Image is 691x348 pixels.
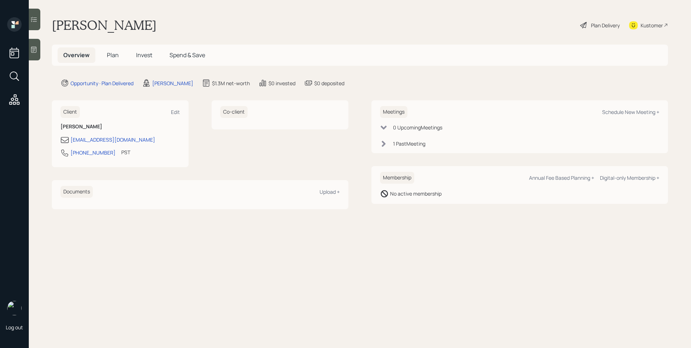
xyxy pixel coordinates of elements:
div: [EMAIL_ADDRESS][DOMAIN_NAME] [71,136,155,143]
div: $0 invested [268,79,295,87]
div: No active membership [390,190,442,197]
h6: [PERSON_NAME] [60,124,180,130]
span: Overview [63,51,90,59]
div: Schedule New Meeting + [602,109,659,115]
div: Annual Fee Based Planning + [529,174,594,181]
div: Upload + [320,188,340,195]
div: [PHONE_NUMBER] [71,149,116,156]
div: $1.3M net-worth [212,79,250,87]
div: Log out [6,324,23,331]
div: Opportunity · Plan Delivered [71,79,134,87]
div: Plan Delivery [591,22,620,29]
h6: Co-client [220,106,248,118]
div: Edit [171,109,180,115]
span: Plan [107,51,119,59]
h6: Meetings [380,106,407,118]
span: Invest [136,51,152,59]
h1: [PERSON_NAME] [52,17,157,33]
div: Kustomer [641,22,663,29]
img: james-distasi-headshot.png [7,301,22,315]
div: $0 deposited [314,79,344,87]
div: 0 Upcoming Meeting s [393,124,442,131]
div: PST [121,148,130,156]
h6: Client [60,106,80,118]
div: Digital-only Membership + [600,174,659,181]
h6: Documents [60,186,93,198]
div: 1 Past Meeting [393,140,425,147]
h6: Membership [380,172,414,184]
div: [PERSON_NAME] [152,79,193,87]
span: Spend & Save [170,51,205,59]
